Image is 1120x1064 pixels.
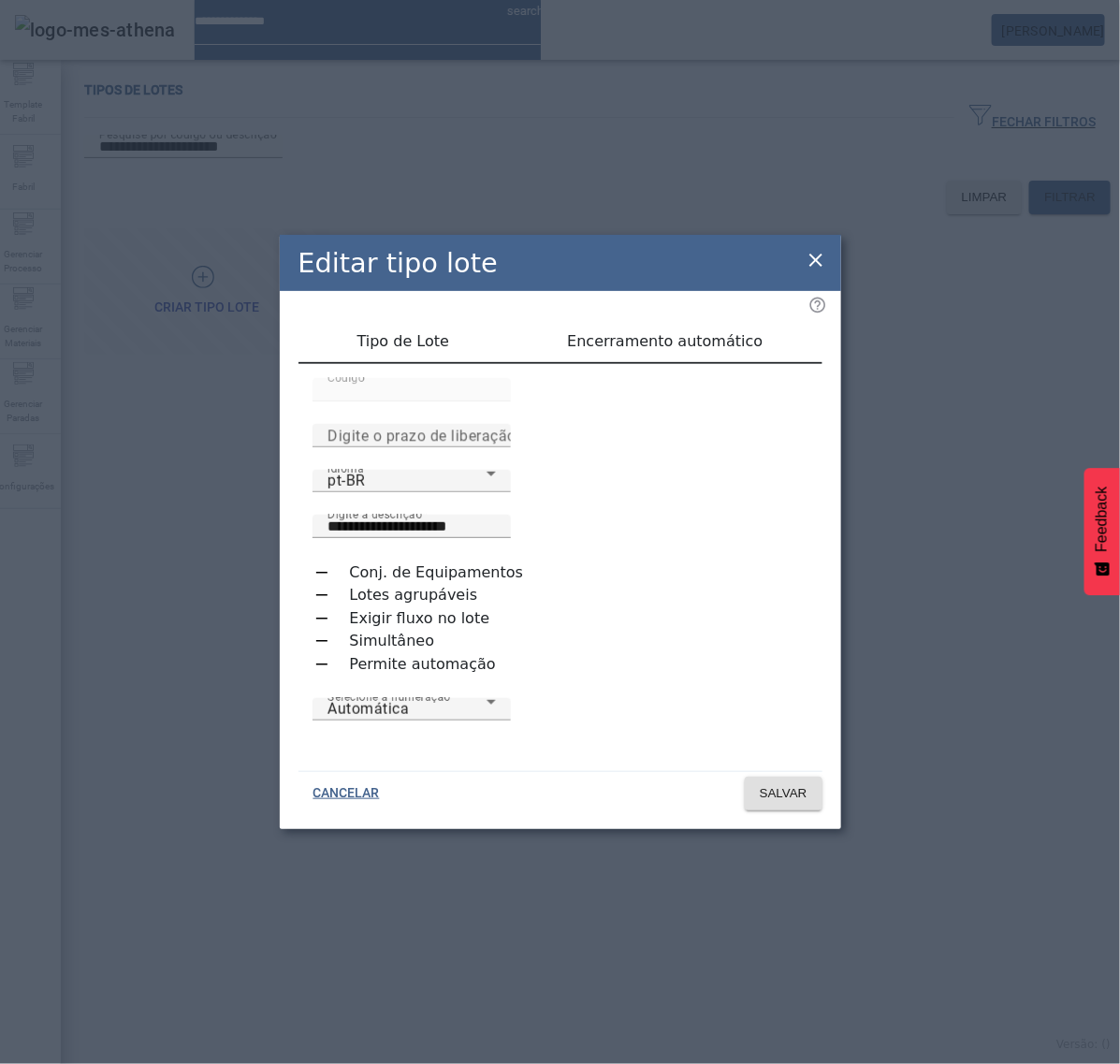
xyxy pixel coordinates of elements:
button: Feedback - Mostrar pesquisa [1084,468,1120,595]
label: Conj. de Equipamentos [346,561,524,584]
mat-label: Digite a descrição [327,508,422,521]
mat-label: Código [327,372,365,385]
span: CANCELAR [313,784,380,803]
label: Lotes agrupáveis [346,584,478,606]
span: SALVAR [760,784,807,803]
span: Feedback [1094,487,1111,552]
mat-label: Digite o prazo de liberação [327,427,516,445]
h2: Editar tipo lote [298,243,498,284]
span: Encerramento automático [567,334,763,349]
button: SALVAR [745,777,822,810]
span: Automática [327,700,409,718]
label: Simultâneo [346,630,435,652]
label: Permite automação [346,653,496,676]
label: Exigir fluxo no lote [346,607,490,630]
button: CANCELAR [298,777,395,810]
span: pt-BR [327,472,366,489]
span: Tipo de Lote [357,334,449,349]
